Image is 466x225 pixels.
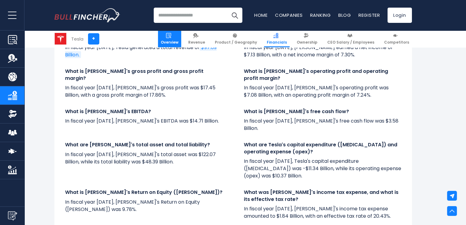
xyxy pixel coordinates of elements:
[244,84,401,99] p: In fiscal year [DATE], [PERSON_NAME]'s operating profit was $7.08 Billion, with an operating prof...
[275,12,303,18] a: Companies
[244,108,401,115] h4: What is [PERSON_NAME]'s free cash flow?
[244,141,401,155] h4: What are Tesla's capital expenditure ([MEDICAL_DATA]) and operating expense (opex)?
[327,40,374,45] span: CEO Salary / Employees
[65,108,222,115] h4: What is [PERSON_NAME]'s EBITDA?
[310,12,331,18] a: Ranking
[264,30,290,47] a: Financials
[294,30,320,47] a: Ownership
[8,109,17,119] img: Ownership
[244,205,401,220] p: In fiscal year [DATE], [PERSON_NAME]'s income tax expense amounted to $1.84 Billion, with an effe...
[65,84,222,99] p: In fiscal year [DATE], [PERSON_NAME]'s gross profit was $17.45 Billion, with a gross profit margi...
[54,8,120,22] img: Bullfincher logo
[244,189,401,203] h4: What was [PERSON_NAME]'s income tax expense, and what is its effective tax rate?
[65,198,222,213] p: In fiscal year [DATE], [PERSON_NAME]'s Return on Equity ([PERSON_NAME]) was 9.78%.
[185,30,208,47] a: Revenue
[267,40,287,45] span: Financials
[65,68,222,82] h4: What is [PERSON_NAME]'s gross profit and gross profit margin?
[381,30,412,47] a: Competitors
[65,44,217,58] a: $97.69 Billion.
[244,68,401,82] h4: What is [PERSON_NAME]'s operating profit and operating profit margin?
[188,40,205,45] span: Revenue
[54,8,120,22] a: Go to homepage
[254,12,268,18] a: Home
[65,44,222,59] p: In fiscal year [DATE], Tesla generated a total revenue of
[212,30,260,47] a: Product / Geography
[55,33,66,45] img: TSLA logo
[71,35,83,42] div: Tesla
[65,117,222,125] p: In fiscal year [DATE], [PERSON_NAME]'s EBITDA was $14.71 Billion.
[297,40,317,45] span: Ownership
[227,8,242,23] button: Search
[215,40,257,45] span: Product / Geography
[161,40,178,45] span: Overview
[384,40,409,45] span: Competitors
[244,44,401,59] p: In fiscal year [DATE], [PERSON_NAME] earned a net income of $7.13 Billion, with a net income marg...
[158,30,181,47] a: Overview
[358,12,380,18] a: Register
[244,158,401,180] p: In fiscal year [DATE], Tesla's capital expenditure ([MEDICAL_DATA]) was -$11.34 Billion, while it...
[65,189,222,196] h4: What is [PERSON_NAME]'s Return on Equity ([PERSON_NAME])?
[65,151,222,166] p: In fiscal year [DATE], [PERSON_NAME]'s total asset was $122.07 Billion, while its total liability...
[88,33,99,45] a: +
[338,12,351,18] a: Blog
[387,8,412,23] a: Login
[244,117,401,132] p: In fiscal year [DATE], [PERSON_NAME]'s free cash flow was $3.58 Billion.
[325,30,377,47] a: CEO Salary / Employees
[65,141,222,148] h4: What are [PERSON_NAME]'s total asset and total liability?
